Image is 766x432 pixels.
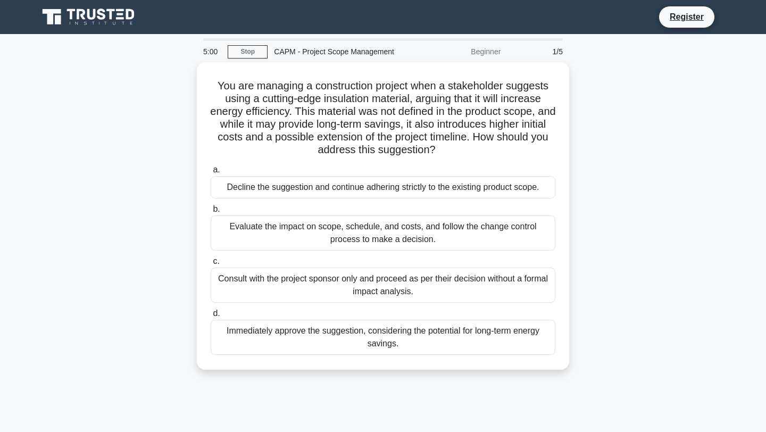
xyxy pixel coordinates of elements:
[213,204,220,213] span: b.
[197,41,228,62] div: 5:00
[507,41,569,62] div: 1/5
[211,268,555,303] div: Consult with the project sponsor only and proceed as per their decision without a formal impact a...
[210,79,556,157] h5: You are managing a construction project when a stakeholder suggests using a cutting-edge insulati...
[211,215,555,251] div: Evaluate the impact on scope, schedule, and costs, and follow the change control process to make ...
[268,41,414,62] div: CAPM - Project Scope Management
[414,41,507,62] div: Beginner
[228,45,268,59] a: Stop
[213,165,220,174] span: a.
[213,256,219,265] span: c.
[211,320,555,355] div: Immediately approve the suggestion, considering the potential for long-term energy savings.
[211,176,555,198] div: Decline the suggestion and continue adhering strictly to the existing product scope.
[663,10,710,23] a: Register
[213,309,220,318] span: d.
